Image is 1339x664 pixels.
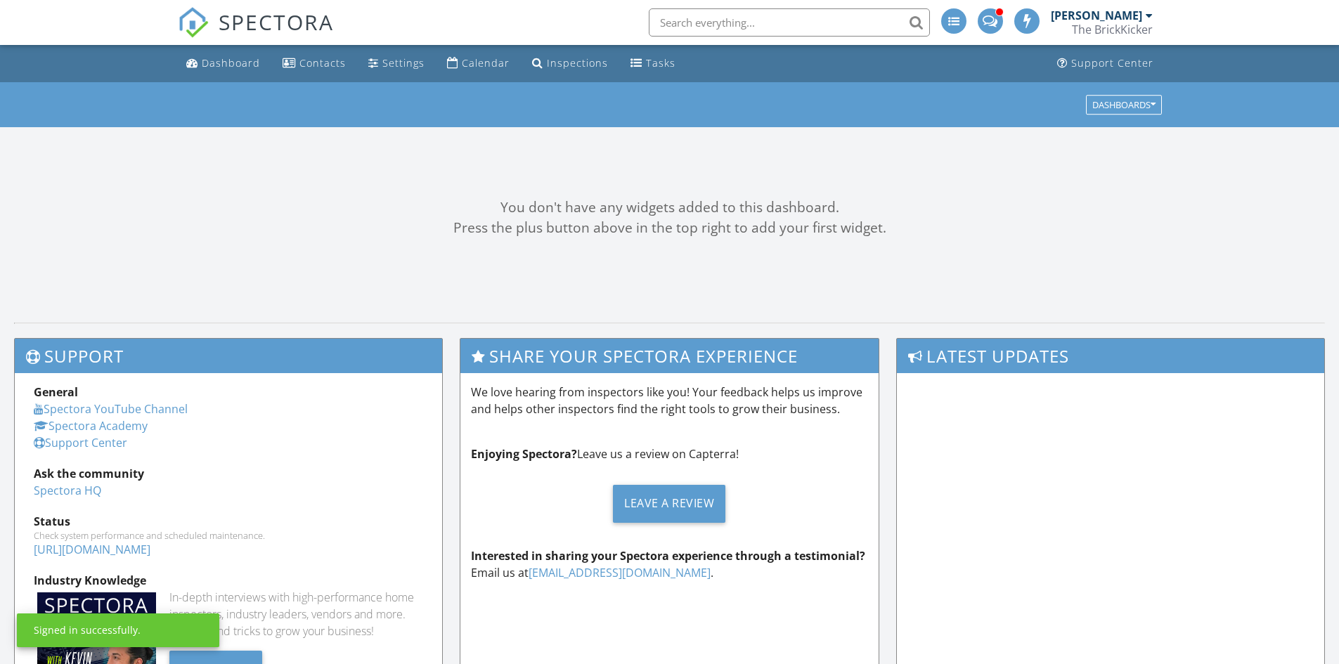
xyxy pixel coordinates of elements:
[34,542,150,557] a: [URL][DOMAIN_NAME]
[219,7,334,37] span: SPECTORA
[34,530,423,541] div: Check system performance and scheduled maintenance.
[178,7,209,38] img: The Best Home Inspection Software - Spectora
[34,465,423,482] div: Ask the community
[460,339,879,373] h3: Share Your Spectora Experience
[1071,56,1153,70] div: Support Center
[382,56,425,70] div: Settings
[462,56,510,70] div: Calendar
[646,56,675,70] div: Tasks
[14,197,1325,218] div: You don't have any widgets added to this dashboard.
[1072,22,1153,37] div: The BrickKicker
[34,572,423,589] div: Industry Knowledge
[34,401,188,417] a: Spectora YouTube Channel
[613,485,725,523] div: Leave a Review
[15,339,442,373] h3: Support
[441,51,515,77] a: Calendar
[547,56,608,70] div: Inspections
[202,56,260,70] div: Dashboard
[1086,95,1162,115] button: Dashboards
[34,623,141,637] div: Signed in successfully.
[471,445,869,462] p: Leave us a review on Capterra!
[363,51,430,77] a: Settings
[649,8,930,37] input: Search everything...
[526,51,614,77] a: Inspections
[277,51,351,77] a: Contacts
[14,218,1325,238] div: Press the plus button above in the top right to add your first widget.
[178,19,334,48] a: SPECTORA
[529,565,711,580] a: [EMAIL_ADDRESS][DOMAIN_NAME]
[471,384,869,417] p: We love hearing from inspectors like you! Your feedback helps us improve and helps other inspecto...
[471,446,577,462] strong: Enjoying Spectora?
[471,548,865,564] strong: Interested in sharing your Spectora experience through a testimonial?
[471,547,869,581] p: Email us at .
[1051,8,1142,22] div: [PERSON_NAME]
[34,418,148,434] a: Spectora Academy
[471,474,869,533] a: Leave a Review
[1092,100,1156,110] div: Dashboards
[169,589,423,639] div: In-depth interviews with high-performance home inspectors, industry leaders, vendors and more. Ge...
[34,483,101,498] a: Spectora HQ
[897,339,1324,373] h3: Latest Updates
[181,51,266,77] a: Dashboard
[1052,51,1159,77] a: Support Center
[34,513,423,530] div: Status
[34,384,78,400] strong: General
[625,51,681,77] a: Tasks
[34,435,127,450] a: Support Center
[299,56,346,70] div: Contacts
